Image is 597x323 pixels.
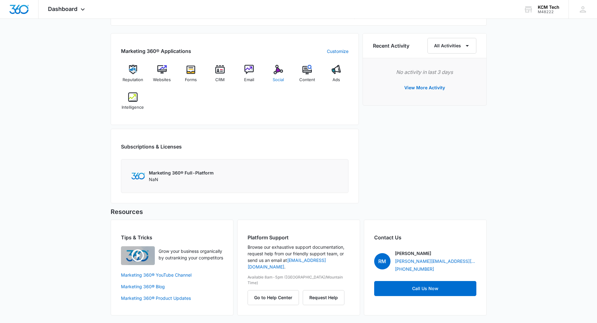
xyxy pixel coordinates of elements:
h2: Platform Support [248,234,350,241]
span: Reputation [123,77,143,83]
span: Social [273,77,284,83]
p: Marketing 360® Full-Platform [149,169,214,176]
p: No activity in last 3 days [373,68,476,76]
span: Websites [153,77,171,83]
span: Email [244,77,254,83]
button: Go to Help Center [248,290,299,305]
p: Browse our exhaustive support documentation, request help from our friendly support team, or send... [248,244,350,270]
a: Reputation [121,65,145,87]
a: Intelligence [121,92,145,115]
a: Call Us Now [374,281,476,296]
a: Marketing 360® Product Updates [121,295,223,301]
p: Available 8am-5pm ([GEOGRAPHIC_DATA]/Mountain Time) [248,274,350,286]
div: account name [538,5,559,10]
button: Request Help [303,290,344,305]
a: Content [295,65,319,87]
a: Marketing 360® Blog [121,283,223,290]
h2: Tips & Tricks [121,234,223,241]
a: [PHONE_NUMBER] [395,266,434,272]
span: RM [374,253,390,269]
span: Dashboard [48,6,77,12]
a: Ads [324,65,348,87]
button: View More Activity [398,80,451,95]
span: Content [299,77,315,83]
span: Ads [333,77,340,83]
span: CRM [215,77,225,83]
button: All Activities [427,38,476,54]
a: Go to Help Center [248,295,303,300]
a: [PERSON_NAME][EMAIL_ADDRESS][PERSON_NAME][DOMAIN_NAME] [395,258,476,264]
h2: Subscriptions & Licenses [121,143,182,150]
img: Quick Overview Video [121,246,155,265]
a: Request Help [303,295,344,300]
a: Social [266,65,290,87]
a: CRM [208,65,232,87]
a: Websites [150,65,174,87]
p: Grow your business organically by outranking your competitors [159,248,223,261]
h5: Resources [111,207,487,216]
a: Email [237,65,261,87]
span: Forms [185,77,197,83]
h2: Contact Us [374,234,476,241]
h6: Recent Activity [373,42,409,49]
div: account id [538,10,559,14]
a: Forms [179,65,203,87]
p: [PERSON_NAME] [395,250,431,257]
a: Marketing 360® YouTube Channel [121,272,223,278]
a: Customize [327,48,348,55]
h2: Marketing 360® Applications [121,47,191,55]
span: Intelligence [122,104,144,111]
div: NaN [149,169,214,183]
img: Marketing 360 Logo [131,173,145,179]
